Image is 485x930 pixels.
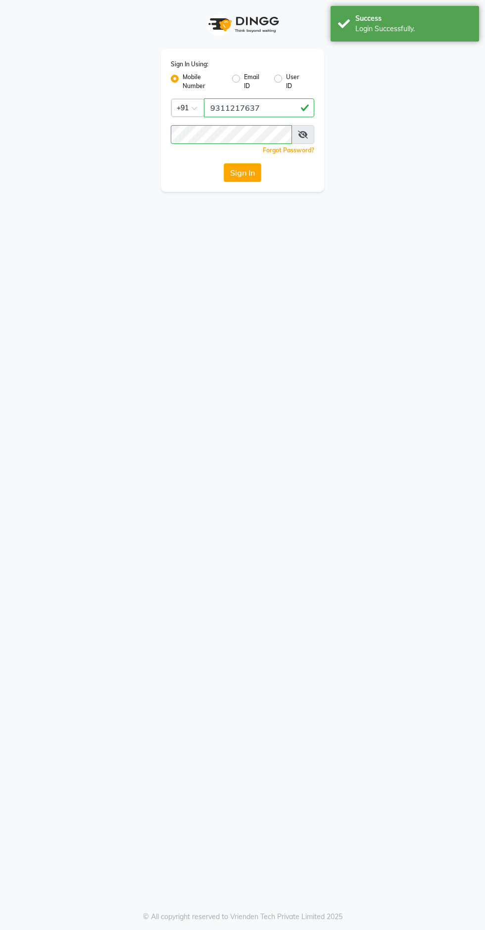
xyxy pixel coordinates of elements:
a: Forgot Password? [263,146,314,154]
label: Mobile Number [183,73,224,91]
button: Sign In [224,163,261,182]
label: Sign In Using: [171,60,208,69]
div: Login Successfully. [355,24,472,34]
input: Username [171,125,292,144]
label: Email ID [244,73,266,91]
input: Username [204,98,314,117]
img: logo1.svg [203,10,282,39]
div: Success [355,13,472,24]
label: User ID [286,73,306,91]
